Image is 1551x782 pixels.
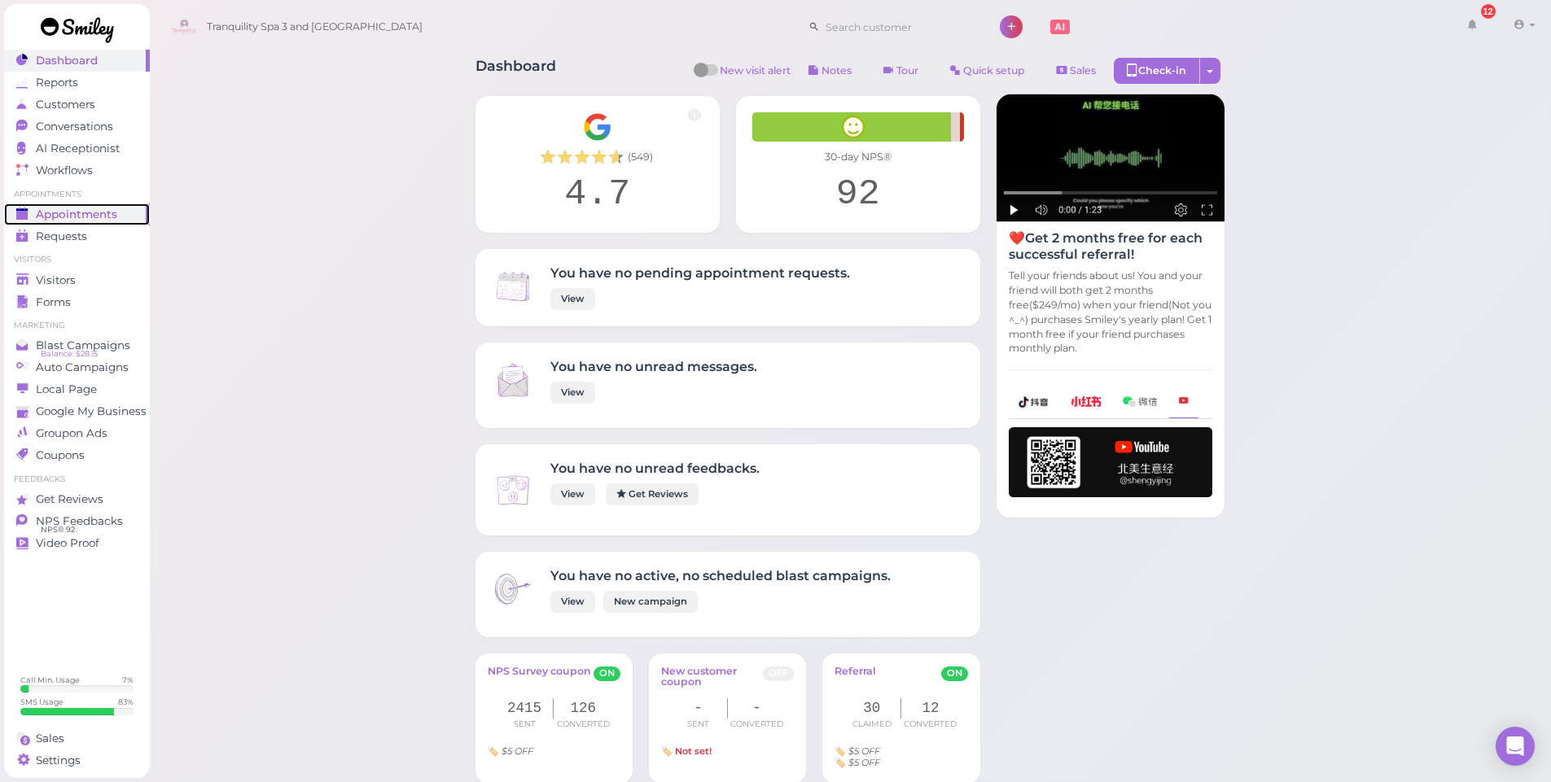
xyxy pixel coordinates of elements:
h4: You have no pending appointment requests. [550,265,850,281]
a: Requests [4,225,150,247]
span: Sales [36,732,64,745]
a: Blast Campaigns Balance: $28.15 [4,334,150,356]
span: Groupon Ads [36,426,107,440]
a: Quick setup [936,58,1039,84]
div: Converted [728,719,786,730]
button: Notes [795,58,865,84]
span: Dashboard [36,54,98,68]
li: Visitors [4,254,150,265]
div: Converted [901,719,960,730]
p: Tell your friends about us! You and your friend will both get 2 months free($249/mo) when your fr... [1009,269,1212,356]
img: youtube-h-92280983ece59b2848f85fc261e8ffad.png [1009,427,1212,497]
a: Sales [1043,58,1110,84]
a: View [550,591,595,613]
h4: You have no unread messages. [550,359,757,374]
i: $5 OFF [848,757,880,768]
img: douyin-2727e60b7b0d5d1bbe969c21619e8014.png [1019,396,1049,408]
a: Dashboard [4,50,150,72]
img: Inbox [492,265,534,308]
span: Conversations [36,120,113,133]
div: 92 [752,173,964,216]
a: Coupons [4,444,150,466]
h4: You have no active, no scheduled blast campaigns. [550,568,891,583]
div: 30 [843,698,901,719]
span: Sales [1070,64,1096,76]
a: Visitors [4,269,150,291]
h1: Dashboard [475,58,556,88]
span: Visitors [36,273,76,287]
a: Google My Business [4,400,150,422]
a: Get Reviews [4,488,150,510]
li: Feedbacks [4,474,150,485]
a: Settings [4,749,150,771]
span: NPS Feedbacks [36,514,123,528]
div: 83 % [118,697,134,707]
span: Blast Campaigns [36,339,130,352]
span: Balance: $28.15 [41,347,98,360]
h4: You have no unread feedbacks. [550,461,760,476]
div: 4.7 [492,173,703,216]
div: Open Intercom Messenger [1496,727,1535,766]
div: - [728,698,786,719]
a: Conversations [4,116,150,138]
div: - [669,698,728,719]
span: Coupons [36,448,85,462]
a: Workflows [4,159,150,181]
div: Call Min. Usage [20,675,80,685]
div: Coupon title [661,746,794,756]
a: Local Page [4,378,150,400]
div: 126 [554,698,612,719]
span: Customers [36,98,95,111]
span: Tranquility Spa 3 and [GEOGRAPHIC_DATA] [207,4,423,50]
img: wechat-a99521bb4f7854bbf8f190d1356e2cdb.png [1123,396,1157,407]
div: 12 [901,698,960,719]
div: Claimed [843,719,901,730]
img: Inbox [492,568,534,610]
a: View [550,288,595,310]
div: Converted [554,719,612,730]
span: Video Proof [36,536,99,550]
a: Referral [835,666,876,690]
div: Sent [669,719,728,730]
a: Customers [4,94,150,116]
div: Sent [496,719,554,730]
img: Google__G__Logo-edd0e34f60d7ca4a2f4ece79cff21ae3.svg [583,112,612,142]
a: View [550,382,595,404]
span: Settings [36,754,81,767]
span: ON [941,666,968,681]
span: AI Receptionist [36,142,120,155]
a: NPS Feedbacks NPS® 92 [4,510,150,532]
div: 30-day NPS® [752,150,964,164]
span: NPS® 92 [41,523,75,536]
a: Get Reviews [606,483,699,505]
span: Get Reviews [36,492,103,506]
i: $5 OFF [502,745,533,757]
div: Coupon title [488,746,620,756]
div: Invitee Coupon title [835,746,967,756]
a: Auto Campaigns [4,356,150,378]
h4: ❤️Get 2 months free for each successful referral! [1009,230,1212,261]
div: Coupon title [835,758,967,767]
span: Workflows [36,164,93,177]
img: Inbox [492,359,534,401]
input: Search customer [820,14,978,40]
span: OFF [763,666,794,681]
li: Marketing [4,320,150,331]
div: Check-in [1114,58,1200,84]
a: Reports [4,72,150,94]
div: 2415 [496,698,554,719]
b: Not set! [675,745,712,757]
span: Forms [36,295,71,309]
i: $5 OFF [848,745,880,757]
div: 7 % [122,675,134,685]
a: View [550,483,595,505]
div: SMS Usage [20,697,64,707]
span: ( 549 ) [628,150,653,164]
img: xhs-786d23addd57f6a2be217d5a65f4ab6b.png [1071,396,1102,407]
span: ON [594,666,620,681]
img: AI receptionist [997,94,1225,222]
span: Local Page [36,382,97,396]
a: Video Proof [4,532,150,554]
img: Inbox [492,469,534,511]
li: Appointments [4,189,150,200]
